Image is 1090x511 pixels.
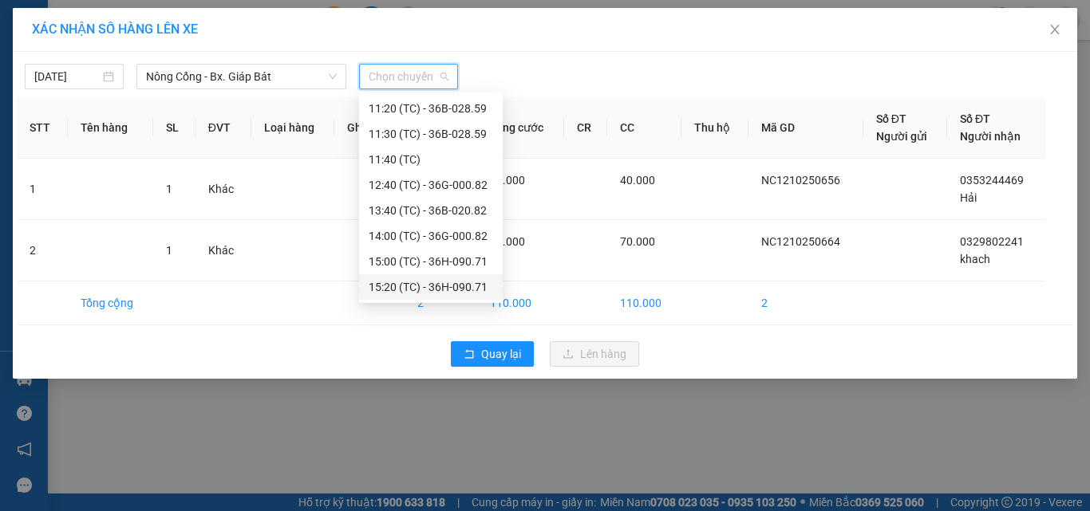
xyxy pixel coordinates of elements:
input: 12/10/2025 [34,68,100,85]
button: uploadLên hàng [550,341,639,367]
span: Hải [960,191,977,204]
span: 70.000 [490,235,525,248]
span: Chọn chuyến [369,65,448,88]
span: 70.000 [620,235,655,248]
img: logo [8,46,32,102]
td: 2 [405,281,477,325]
span: 40.000 [620,174,655,187]
div: 12:40 (TC) - 36G-000.82 [369,176,493,194]
th: ĐVT [195,97,251,159]
div: 13:40 (TC) - 36B-020.82 [369,202,493,219]
td: Khác [195,220,251,281]
span: 1 [166,183,172,195]
span: NC1210250656 [761,174,840,187]
span: Quay lại [481,345,521,363]
strong: PHIẾU BIÊN NHẬN [40,88,127,122]
td: Tổng cộng [68,281,153,325]
span: Số ĐT [960,112,990,125]
span: Người nhận [960,130,1021,143]
th: STT [17,97,68,159]
button: rollbackQuay lại [451,341,534,367]
td: 110.000 [477,281,564,325]
span: rollback [464,348,475,361]
div: 15:20 (TC) - 36H-090.71 [369,278,493,296]
td: 110.000 [607,281,681,325]
td: Khác [195,159,251,220]
span: 1 [166,244,172,257]
div: 11:40 (TC) [369,151,493,168]
td: 1 [17,159,68,220]
th: SL [153,97,195,159]
span: Số ĐT [876,112,906,125]
span: XÁC NHẬN SỐ HÀNG LÊN XE [32,22,198,37]
div: 14:00 (TC) - 36G-000.82 [369,227,493,245]
span: 0329802241 [960,235,1024,248]
div: 11:30 (TC) - 36B-028.59 [369,125,493,143]
td: 2 [17,220,68,281]
th: CC [607,97,681,159]
span: 40.000 [490,174,525,187]
strong: CHUYỂN PHÁT NHANH ĐÔNG LÝ [34,13,134,65]
span: SĐT XE [56,68,108,85]
span: NC1210250664 [136,65,231,81]
div: 11:20 (TC) - 36B-028.59 [369,100,493,117]
th: Loại hàng [251,97,334,159]
span: 0353244469 [960,174,1024,187]
div: 15:00 (TC) - 36H-090.71 [369,253,493,270]
button: Close [1033,8,1077,53]
th: Tên hàng [68,97,153,159]
th: Tổng cước [477,97,564,159]
td: 2 [748,281,863,325]
th: Thu hộ [681,97,748,159]
th: Ghi chú [334,97,405,159]
span: Nông Cống - Bx. Giáp Bát [146,65,337,88]
span: NC1210250664 [761,235,840,248]
span: Người gửi [876,130,927,143]
th: Mã GD [748,97,863,159]
th: CR [564,97,608,159]
span: close [1049,23,1061,36]
span: down [328,72,338,81]
span: khach [960,253,990,265]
